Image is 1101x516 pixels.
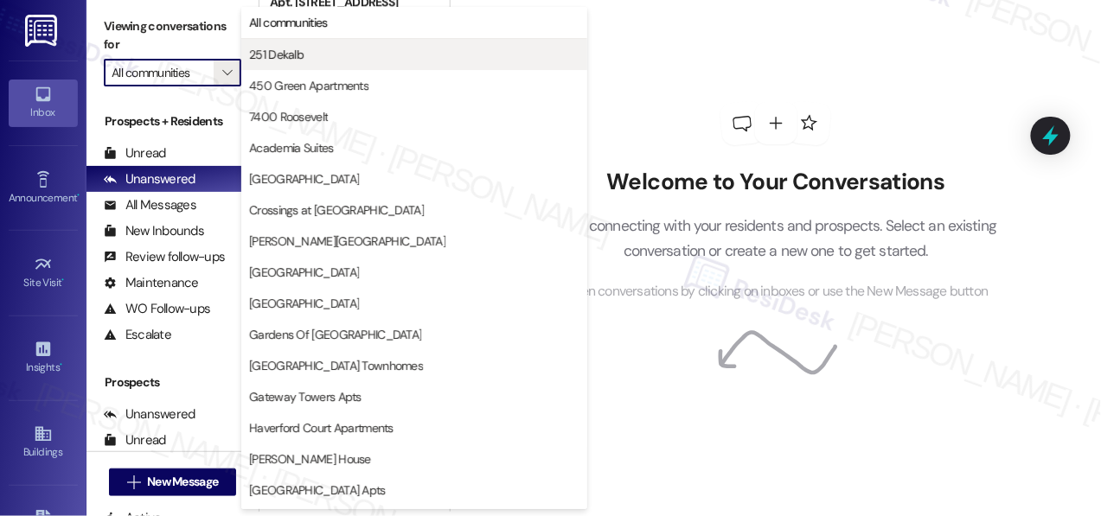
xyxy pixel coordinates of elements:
span: • [60,359,62,371]
span: Open conversations by clicking on inboxes or use the New Message button [563,281,988,303]
div: Review follow-ups [104,248,225,266]
span: [PERSON_NAME] House [249,450,371,468]
p: Start connecting with your residents and prospects. Select an existing conversation or create a n... [528,213,1023,263]
label: Viewing conversations for [104,13,241,59]
span: • [77,189,80,201]
button: New Message [109,468,237,496]
span: New Message [147,473,218,491]
span: [GEOGRAPHIC_DATA] Townhomes [249,357,423,374]
span: Gardens Of [GEOGRAPHIC_DATA] [249,326,421,343]
div: Prospects [86,373,259,392]
div: All Messages [104,196,196,214]
i:  [222,66,232,80]
a: Buildings [9,419,78,466]
span: Gateway Towers Apts [249,388,362,405]
span: [GEOGRAPHIC_DATA] Apts [249,481,386,499]
div: Prospects + Residents [86,112,259,131]
a: Site Visit • [9,250,78,296]
h2: Welcome to Your Conversations [528,169,1023,196]
span: 251 Dekalb [249,46,304,63]
input: All communities [112,59,214,86]
div: Unread [104,431,166,449]
span: Haverford Court Apartments [249,419,394,436]
div: Unanswered [104,405,195,424]
span: Academia Suites [249,139,334,156]
i:  [127,475,140,489]
div: Maintenance [104,274,199,292]
span: • [62,274,65,286]
span: 7400 Roosevelt [249,108,328,125]
a: Insights • [9,334,78,381]
div: Unread [104,144,166,162]
span: [GEOGRAPHIC_DATA] [249,295,359,312]
div: WO Follow-ups [104,300,210,318]
span: [GEOGRAPHIC_DATA] [249,264,359,281]
a: Inbox [9,80,78,126]
span: [GEOGRAPHIC_DATA] [249,170,359,188]
div: Escalate [104,326,171,344]
span: All communities [249,14,328,31]
img: ResiDesk Logo [25,15,61,47]
div: New Inbounds [104,222,204,240]
span: 450 Green Apartments [249,77,368,94]
div: Unanswered [104,170,195,188]
span: Crossings at [GEOGRAPHIC_DATA] [249,201,424,219]
span: [PERSON_NAME][GEOGRAPHIC_DATA] [249,233,445,250]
